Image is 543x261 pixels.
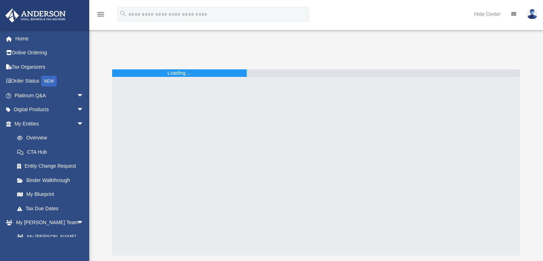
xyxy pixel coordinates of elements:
span: arrow_drop_down [77,216,91,230]
a: Digital Productsarrow_drop_down [5,103,95,117]
img: Anderson Advisors Platinum Portal [3,9,68,23]
a: Order StatusNEW [5,74,95,89]
a: My Entitiesarrow_drop_down [5,117,95,131]
span: arrow_drop_down [77,117,91,131]
a: Overview [10,131,95,145]
img: User Pic [527,9,538,19]
span: arrow_drop_down [77,103,91,117]
i: menu [96,10,105,19]
a: Platinum Q&Aarrow_drop_down [5,88,95,103]
a: Entity Change Request [10,159,95,173]
a: Online Ordering [5,46,95,60]
a: CTA Hub [10,145,95,159]
div: Loading ... [167,69,191,77]
a: My Blueprint [10,187,91,202]
a: Tax Organizers [5,60,95,74]
a: Tax Due Dates [10,201,95,216]
a: Binder Walkthrough [10,173,95,187]
a: Home [5,31,95,46]
a: My [PERSON_NAME] Team [10,230,87,252]
i: search [119,10,127,18]
a: My [PERSON_NAME] Teamarrow_drop_down [5,216,91,230]
span: arrow_drop_down [77,88,91,103]
div: NEW [41,76,57,87]
a: menu [96,14,105,19]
